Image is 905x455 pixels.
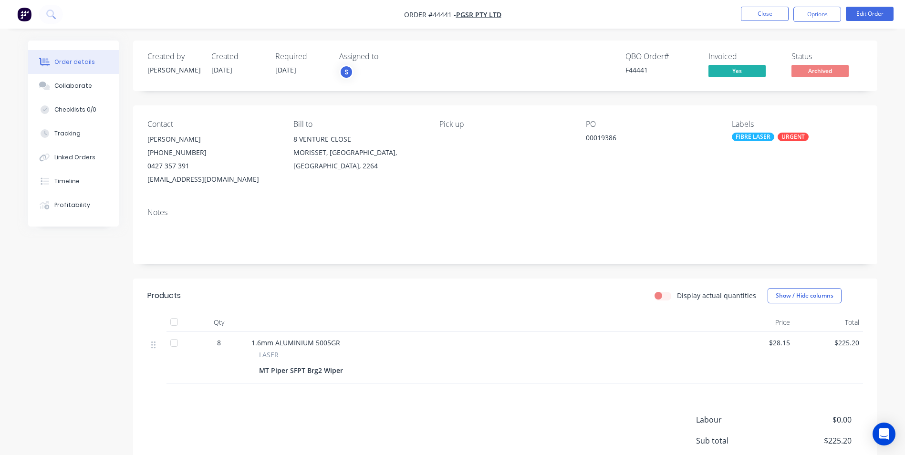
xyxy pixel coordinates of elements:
[293,133,424,173] div: 8 VENTURE CLOSEMORISSET, [GEOGRAPHIC_DATA], [GEOGRAPHIC_DATA], 2264
[211,65,232,74] span: [DATE]
[54,201,90,209] div: Profitability
[28,122,119,145] button: Tracking
[28,50,119,74] button: Order details
[147,65,200,75] div: [PERSON_NAME]
[586,133,705,146] div: 00019386
[17,7,31,21] img: Factory
[28,193,119,217] button: Profitability
[677,290,756,300] label: Display actual quantities
[794,313,863,332] div: Total
[708,65,766,77] span: Yes
[339,52,435,61] div: Assigned to
[147,146,278,159] div: [PHONE_NUMBER]
[147,173,278,186] div: [EMAIL_ADDRESS][DOMAIN_NAME]
[404,10,456,19] span: Order #44441 -
[147,159,278,173] div: 0427 357 391
[768,288,842,303] button: Show / Hide columns
[28,98,119,122] button: Checklists 0/0
[54,105,96,114] div: Checklists 0/0
[147,133,278,186] div: [PERSON_NAME][PHONE_NUMBER]0427 357 391[EMAIL_ADDRESS][DOMAIN_NAME]
[791,65,849,77] span: Archived
[211,52,264,61] div: Created
[439,120,570,129] div: Pick up
[793,7,841,22] button: Options
[275,65,296,74] span: [DATE]
[217,338,221,348] span: 8
[708,52,780,61] div: Invoiced
[190,313,248,332] div: Qty
[293,120,424,129] div: Bill to
[54,153,95,162] div: Linked Orders
[741,7,789,21] button: Close
[54,129,81,138] div: Tracking
[147,52,200,61] div: Created by
[846,7,894,21] button: Edit Order
[147,208,863,217] div: Notes
[54,177,80,186] div: Timeline
[251,338,340,347] span: 1.6mm ALUMINIUM 5005GR
[275,52,328,61] div: Required
[259,363,347,377] div: MT Piper SFPT Brg2 Wiper
[873,423,895,445] div: Open Intercom Messenger
[147,133,278,146] div: [PERSON_NAME]
[728,338,790,348] span: $28.15
[28,169,119,193] button: Timeline
[54,82,92,90] div: Collaborate
[791,52,863,61] div: Status
[696,435,781,446] span: Sub total
[780,435,851,446] span: $225.20
[798,338,859,348] span: $225.20
[147,120,278,129] div: Contact
[725,313,794,332] div: Price
[147,290,181,301] div: Products
[732,120,863,129] div: Labels
[259,350,279,360] span: LASER
[696,414,781,425] span: Labour
[586,120,717,129] div: PO
[625,65,697,75] div: F44441
[54,58,95,66] div: Order details
[28,74,119,98] button: Collaborate
[339,65,354,79] button: S
[456,10,501,19] a: PGSR Pty Ltd
[293,146,424,173] div: MORISSET, [GEOGRAPHIC_DATA], [GEOGRAPHIC_DATA], 2264
[780,414,851,425] span: $0.00
[778,133,809,141] div: URGENT
[293,133,424,146] div: 8 VENTURE CLOSE
[625,52,697,61] div: QBO Order #
[28,145,119,169] button: Linked Orders
[732,133,774,141] div: FIBRE LASER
